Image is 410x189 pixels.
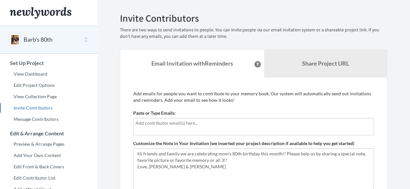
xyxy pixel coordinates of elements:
[302,60,349,67] b: Share Project URL
[0,131,97,136] h3: Edit & Arrange Content
[10,7,71,19] img: Newlywords logo
[24,36,53,44] button: Barb’s 80th
[133,140,354,147] label: Customize the Note in Your Invitation (we inserted your project description if available to help ...
[151,60,233,67] strong: Email Invitation with Reminders
[120,27,387,40] p: There are two ways to send invitations to people. You can invite people via our email invitation ...
[120,13,387,24] h2: Invite Contributors
[135,120,372,127] input: Add contributor email(s) here...
[133,110,176,116] label: Paste or Type Emails:
[133,90,374,103] p: Add emails for people you want to contribute to your memory book. Our system will automatically s...
[0,60,97,66] h3: Set Up Project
